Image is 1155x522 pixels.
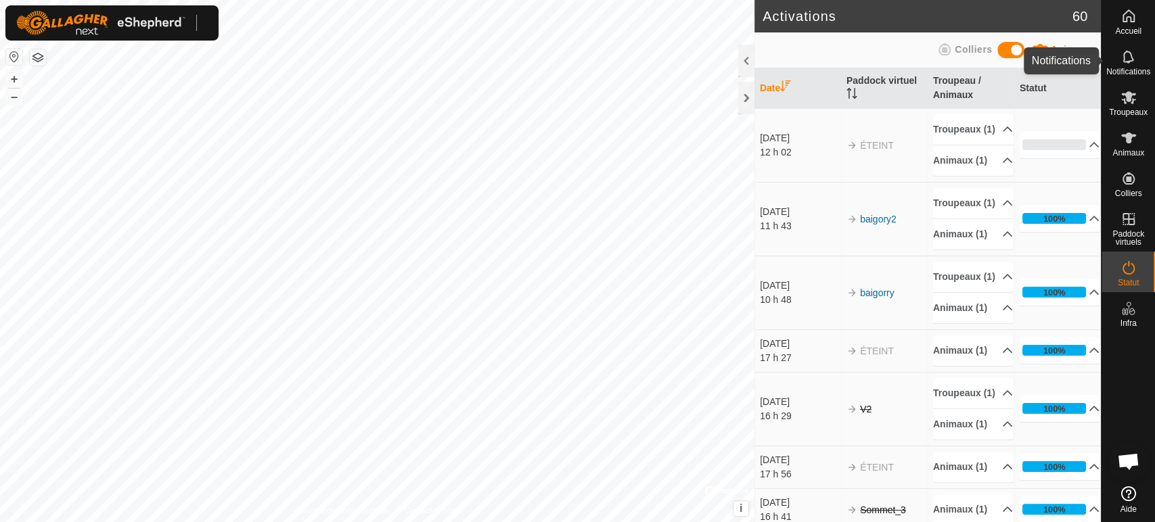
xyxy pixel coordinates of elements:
[1022,345,1086,356] div: 100%
[6,49,22,65] button: Réinitialiser la carte
[1043,503,1066,516] div: 100%
[1109,108,1148,116] span: Troupeaux
[1020,205,1100,232] p-accordion-header: 100%
[846,462,857,473] img: arrow
[860,404,871,414] s: V2
[933,262,1013,292] p-accordion-header: Troupeaux (1)
[846,287,857,298] img: arrow
[933,293,1013,323] p-accordion-header: Animaux (1)
[1102,481,1155,519] a: Aide
[1020,337,1100,364] p-accordion-header: 100%
[760,131,840,145] div: [DATE]
[933,114,1013,145] p-accordion-header: Troupeaux (1)
[1050,44,1093,55] span: Animaux
[1043,402,1066,415] div: 100%
[763,8,1072,24] h2: Activations
[1072,6,1087,26] span: 60
[1118,279,1139,287] span: Statut
[1108,441,1149,481] div: Open chat
[933,335,1013,366] p-accordion-header: Animaux (1)
[1020,279,1100,306] p-accordion-header: 100%
[1022,504,1086,515] div: 100%
[933,188,1013,218] p-accordion-header: Troupeaux (1)
[1020,131,1100,158] p-accordion-header: 0%
[860,346,894,356] span: ÉTEINT
[928,68,1014,109] th: Troupeau / Animaux
[860,504,906,515] s: Sommet_3
[1105,230,1152,246] span: Paddock virtuels
[760,467,840,481] div: 17 h 56
[860,140,894,151] span: ÉTEINT
[404,504,461,517] a: Contactez-nous
[860,214,897,224] a: baigory2
[6,89,22,105] button: –
[1043,286,1066,299] div: 100%
[760,145,840,160] div: 12 h 02
[846,140,857,151] img: arrow
[1022,287,1086,298] div: 100%
[30,49,46,66] button: Couches de carte
[760,453,840,467] div: [DATE]
[780,82,791,93] p-sorticon: Activer pour trier
[955,44,992,55] span: Colliers
[846,90,857,101] p-sorticon: Activer pour trier
[1120,319,1136,327] span: Infra
[760,351,840,365] div: 17 h 27
[760,337,840,351] div: [DATE]
[1114,189,1141,197] span: Colliers
[1043,212,1066,225] div: 100%
[933,145,1013,176] p-accordion-header: Animaux (1)
[760,409,840,423] div: 16 h 29
[740,502,742,514] span: i
[754,68,841,109] th: Date
[760,279,840,293] div: [DATE]
[933,219,1013,250] p-accordion-header: Animaux (1)
[760,496,840,510] div: [DATE]
[1022,461,1086,472] div: 100%
[1022,403,1086,414] div: 100%
[1014,68,1101,109] th: Statut
[1043,344,1066,357] div: 100%
[760,395,840,409] div: [DATE]
[1020,395,1100,422] p-accordion-header: 100%
[841,68,928,109] th: Paddock virtuel
[760,205,840,219] div: [DATE]
[760,293,840,307] div: 10 h 48
[1115,27,1141,35] span: Accueil
[933,409,1013,440] p-accordion-header: Animaux (1)
[1020,453,1100,480] p-accordion-header: 100%
[6,71,22,87] button: +
[846,504,857,515] img: arrow
[1120,505,1136,513] span: Aide
[846,214,857,224] img: arrow
[733,501,748,516] button: i
[16,11,185,35] img: Logo Gallagher
[860,462,894,473] span: ÉTEINT
[1022,213,1086,224] div: 100%
[860,287,894,298] a: baigorry
[1043,460,1066,473] div: 100%
[933,452,1013,482] p-accordion-header: Animaux (1)
[846,346,857,356] img: arrow
[294,504,388,517] a: Politique de confidentialité
[1022,139,1086,150] div: 0%
[846,404,857,414] img: arrow
[933,378,1013,408] p-accordion-header: Troupeaux (1)
[1106,68,1150,76] span: Notifications
[1112,149,1144,157] span: Animaux
[760,219,840,233] div: 11 h 43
